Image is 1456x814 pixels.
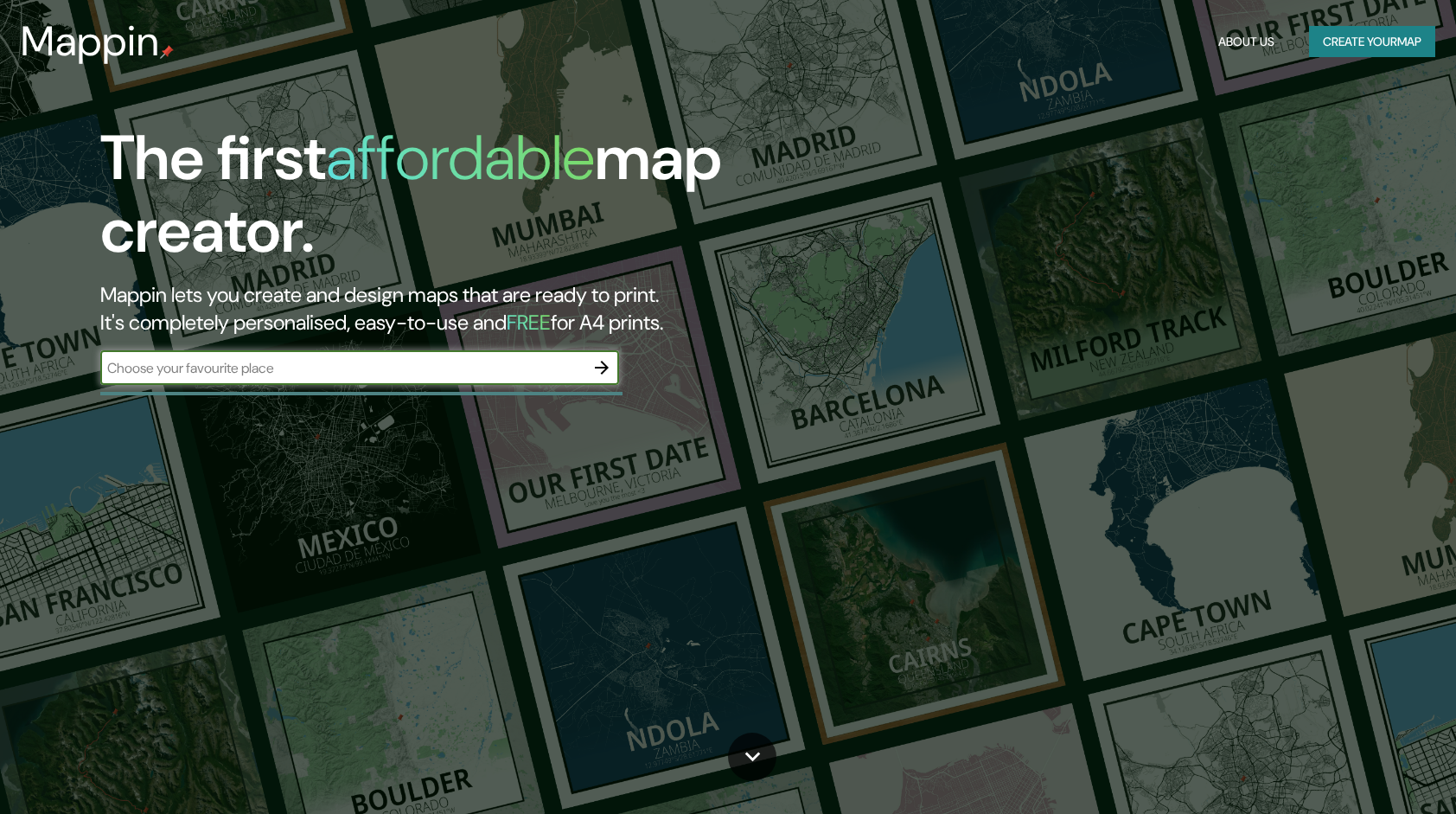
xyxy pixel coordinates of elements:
h2: Mappin lets you create and design maps that are ready to print. It's completely personalised, eas... [100,281,828,336]
button: About Us [1211,26,1281,58]
input: Choose your favourite place [100,358,584,378]
iframe: Help widget launcher [1302,747,1437,795]
img: mappin-pin [160,45,174,59]
button: Create yourmap [1309,26,1435,58]
h1: The first map creator. [100,122,828,281]
h5: FREE [507,309,551,336]
h3: Mappin [21,17,160,66]
h1: affordable [326,118,595,198]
